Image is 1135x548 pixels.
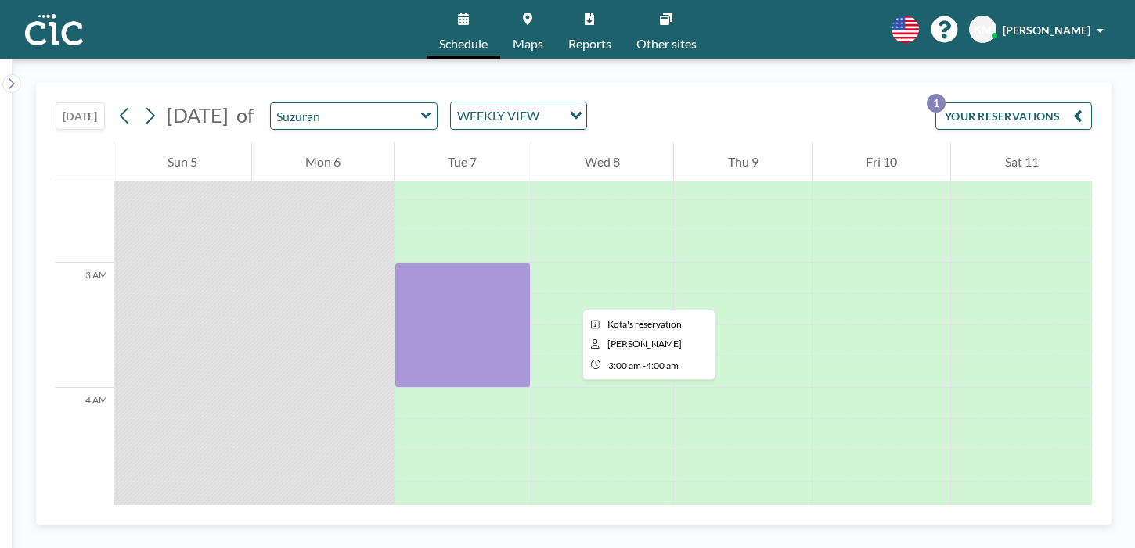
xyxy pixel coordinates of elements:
div: Sun 5 [114,142,251,181]
input: Search for option [544,106,560,126]
div: Tue 7 [395,142,531,181]
span: 4:00 AM [646,360,679,371]
span: Schedule [439,38,488,50]
div: Sat 11 [951,142,1092,181]
span: Kota Moriyama [607,338,682,349]
div: 3 AM [56,263,113,388]
button: YOUR RESERVATIONS1 [935,102,1092,130]
div: Search for option [451,102,586,129]
span: of [236,103,254,127]
span: WEEKLY VIEW [454,106,542,126]
img: organization-logo [25,14,83,45]
p: 1 [927,94,946,113]
span: 3:00 AM [608,360,641,371]
input: Suzuran [271,103,421,129]
span: Kota's reservation [607,318,682,330]
span: Maps [513,38,543,50]
span: [DATE] [167,103,229,127]
div: 4 AM [56,388,113,513]
span: Other sites [636,38,697,50]
div: Fri 10 [813,142,951,181]
div: Mon 6 [252,142,395,181]
button: [DATE] [56,102,105,130]
div: Wed 8 [531,142,674,181]
div: 2 AM [56,138,113,263]
span: - [643,360,646,371]
span: Reports [568,38,611,50]
span: [PERSON_NAME] [1003,23,1090,37]
div: Thu 9 [674,142,812,181]
span: KM [974,23,992,37]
